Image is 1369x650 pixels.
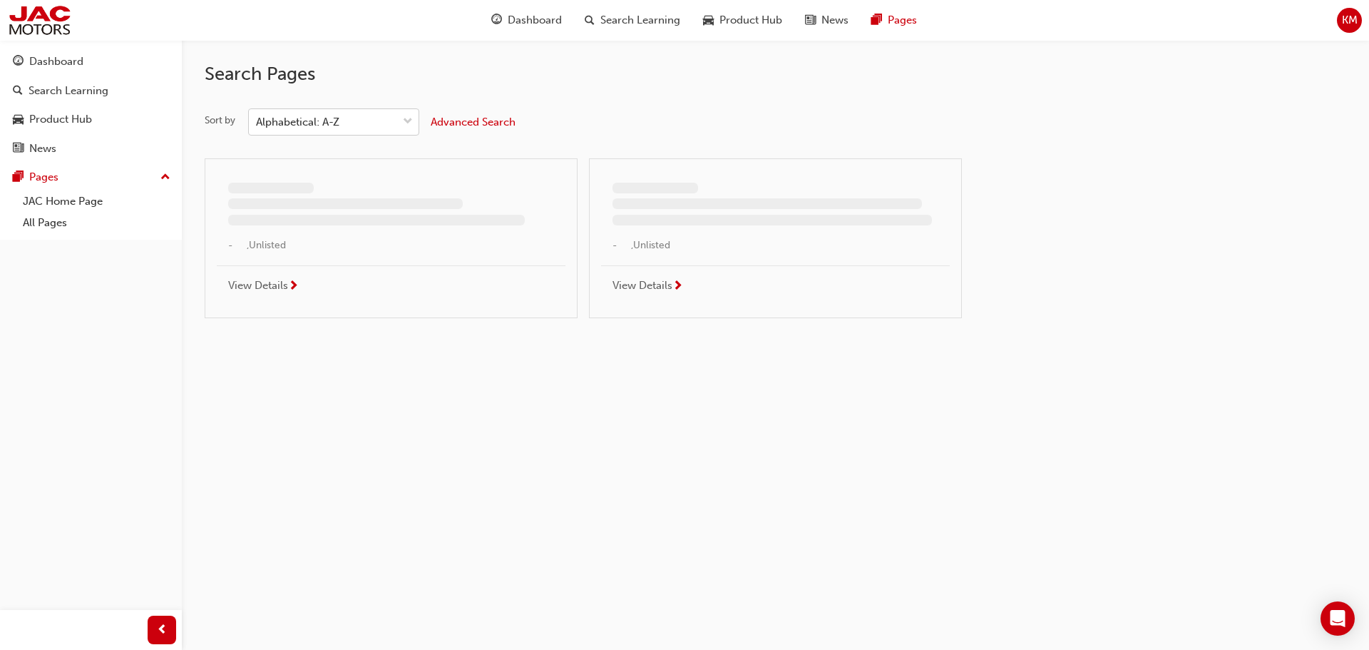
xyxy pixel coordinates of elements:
span: Dashboard [508,12,562,29]
span: Search Learning [600,12,680,29]
h2: Search Pages [205,63,1346,86]
span: search-icon [13,85,23,98]
a: News [6,136,176,162]
div: Pages [29,169,58,186]
span: search-icon [585,11,595,29]
span: - , Unlisted [228,235,554,254]
button: Pages [6,164,176,191]
span: KM [1342,12,1358,29]
button: DashboardSearch LearningProduct HubNews [6,46,176,164]
span: undefined-icon [237,239,247,251]
span: - , Unlisted [612,235,938,254]
div: Dashboard [29,54,83,70]
span: news-icon [805,11,816,29]
span: View Details [612,278,672,294]
a: news-iconNews [794,6,860,35]
span: News [821,12,848,29]
a: Dashboard [6,49,176,75]
span: undefined-icon [621,239,631,251]
a: Search Learning [6,78,176,104]
a: car-iconProduct Hub [692,6,794,35]
span: news-icon [13,143,24,156]
div: Search Learning [29,83,108,99]
img: jac-portal [7,4,72,36]
span: Product Hub [719,12,782,29]
span: next-icon [672,280,683,293]
button: Advanced Search [431,108,516,136]
span: View Details [228,278,288,294]
span: guage-icon [491,11,502,29]
div: Sort by [205,113,235,128]
span: pages-icon [871,11,882,29]
span: next-icon [288,280,299,293]
span: guage-icon [13,56,24,68]
span: Advanced Search [431,116,516,128]
div: News [29,141,56,157]
span: Pages [888,12,917,29]
div: Alphabetical: A-Z [256,114,339,131]
span: car-icon [13,113,24,126]
span: up-icon [160,168,170,187]
a: Product Hub [6,106,176,133]
span: car-icon [703,11,714,29]
div: Product Hub [29,111,92,128]
span: prev-icon [157,621,168,639]
span: pages-icon [13,171,24,184]
button: KM [1337,8,1362,33]
a: pages-iconPages [860,6,928,35]
a: JAC Home Page [17,191,176,213]
a: guage-iconDashboard [480,6,573,35]
a: search-iconSearch Learning [573,6,692,35]
a: All Pages [17,212,176,234]
span: down-icon [403,113,413,131]
div: Open Intercom Messenger [1321,601,1355,636]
